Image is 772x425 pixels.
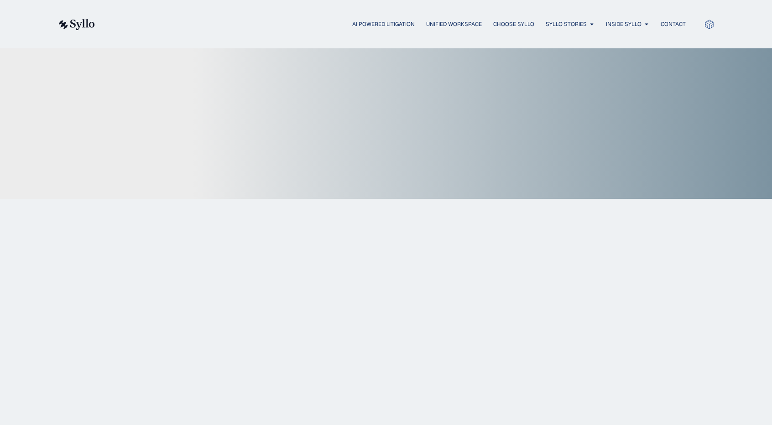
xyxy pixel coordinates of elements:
a: Choose Syllo [493,20,534,28]
a: AI Powered Litigation [352,20,415,28]
a: Inside Syllo [606,20,642,28]
a: Contact [661,20,686,28]
div: Menu Toggle [113,20,686,29]
a: Syllo Stories [546,20,587,28]
a: Unified Workspace [426,20,482,28]
img: syllo [57,19,95,30]
nav: Menu [113,20,686,29]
